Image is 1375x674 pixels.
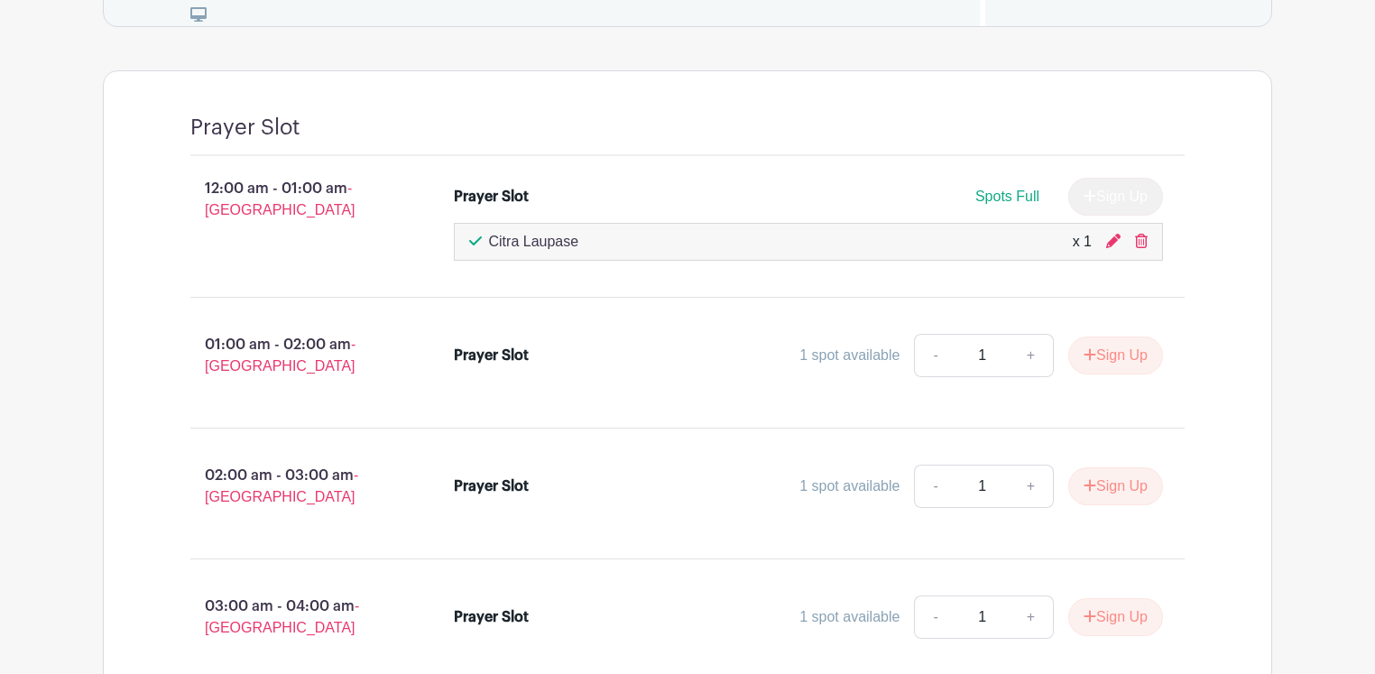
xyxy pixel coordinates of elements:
button: Sign Up [1068,337,1163,374]
a: + [1009,465,1054,508]
p: 02:00 am - 03:00 am [161,457,425,515]
p: 12:00 am - 01:00 am [161,171,425,228]
p: 03:00 am - 04:00 am [161,588,425,646]
div: Prayer Slot [454,186,529,208]
div: Prayer Slot [454,345,529,366]
a: - [914,334,955,377]
a: + [1009,334,1054,377]
div: x 1 [1073,231,1092,253]
button: Sign Up [1068,598,1163,636]
div: Prayer Slot [454,606,529,628]
div: 1 spot available [799,606,900,628]
div: 1 spot available [799,475,900,497]
div: Prayer Slot [454,475,529,497]
a: + [1009,596,1054,639]
span: Spots Full [975,189,1039,204]
h4: Prayer Slot [190,115,300,141]
p: 01:00 am - 02:00 am [161,327,425,384]
div: 1 spot available [799,345,900,366]
button: Sign Up [1068,467,1163,505]
p: Citra Laupase [489,231,579,253]
a: - [914,465,955,508]
a: - [914,596,955,639]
